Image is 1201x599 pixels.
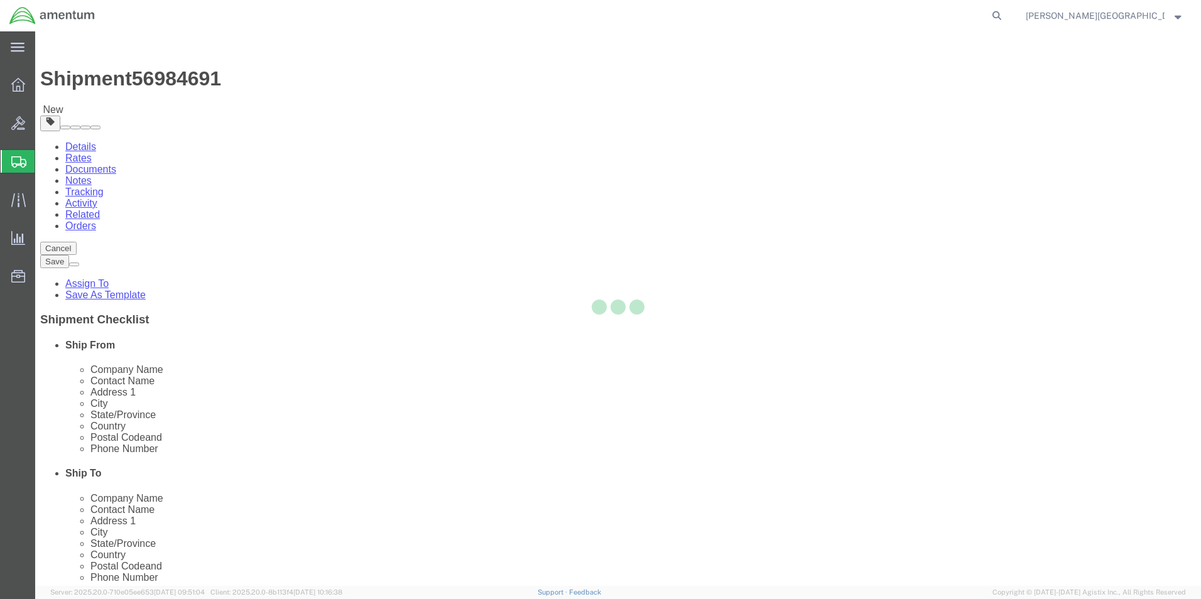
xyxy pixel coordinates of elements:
span: [DATE] 10:16:38 [293,588,342,596]
span: Copyright © [DATE]-[DATE] Agistix Inc., All Rights Reserved [992,587,1186,598]
button: [PERSON_NAME][GEOGRAPHIC_DATA] [1025,8,1183,23]
a: Support [538,588,569,596]
span: Client: 2025.20.0-8b113f4 [210,588,342,596]
img: logo [9,6,95,25]
span: Server: 2025.20.0-710e05ee653 [50,588,205,596]
a: Feedback [569,588,601,596]
span: ROMAN TRUJILLO [1026,9,1165,23]
span: [DATE] 09:51:04 [154,588,205,596]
